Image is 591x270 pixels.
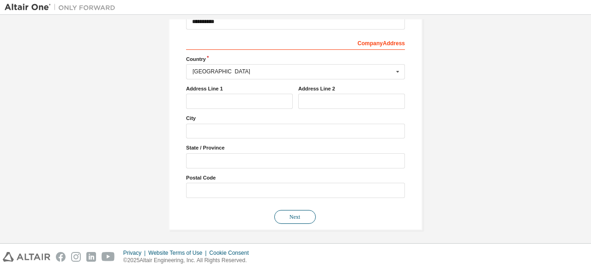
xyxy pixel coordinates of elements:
[186,35,405,50] div: Company Address
[186,55,405,63] label: Country
[148,249,209,257] div: Website Terms of Use
[186,114,405,122] label: City
[123,249,148,257] div: Privacy
[56,252,66,262] img: facebook.svg
[274,210,316,224] button: Next
[123,257,254,264] p: © 2025 Altair Engineering, Inc. All Rights Reserved.
[102,252,115,262] img: youtube.svg
[186,144,405,151] label: State / Province
[298,85,405,92] label: Address Line 2
[186,85,293,92] label: Address Line 1
[5,3,120,12] img: Altair One
[209,249,254,257] div: Cookie Consent
[86,252,96,262] img: linkedin.svg
[3,252,50,262] img: altair_logo.svg
[186,174,405,181] label: Postal Code
[71,252,81,262] img: instagram.svg
[193,69,393,74] div: [GEOGRAPHIC_DATA]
